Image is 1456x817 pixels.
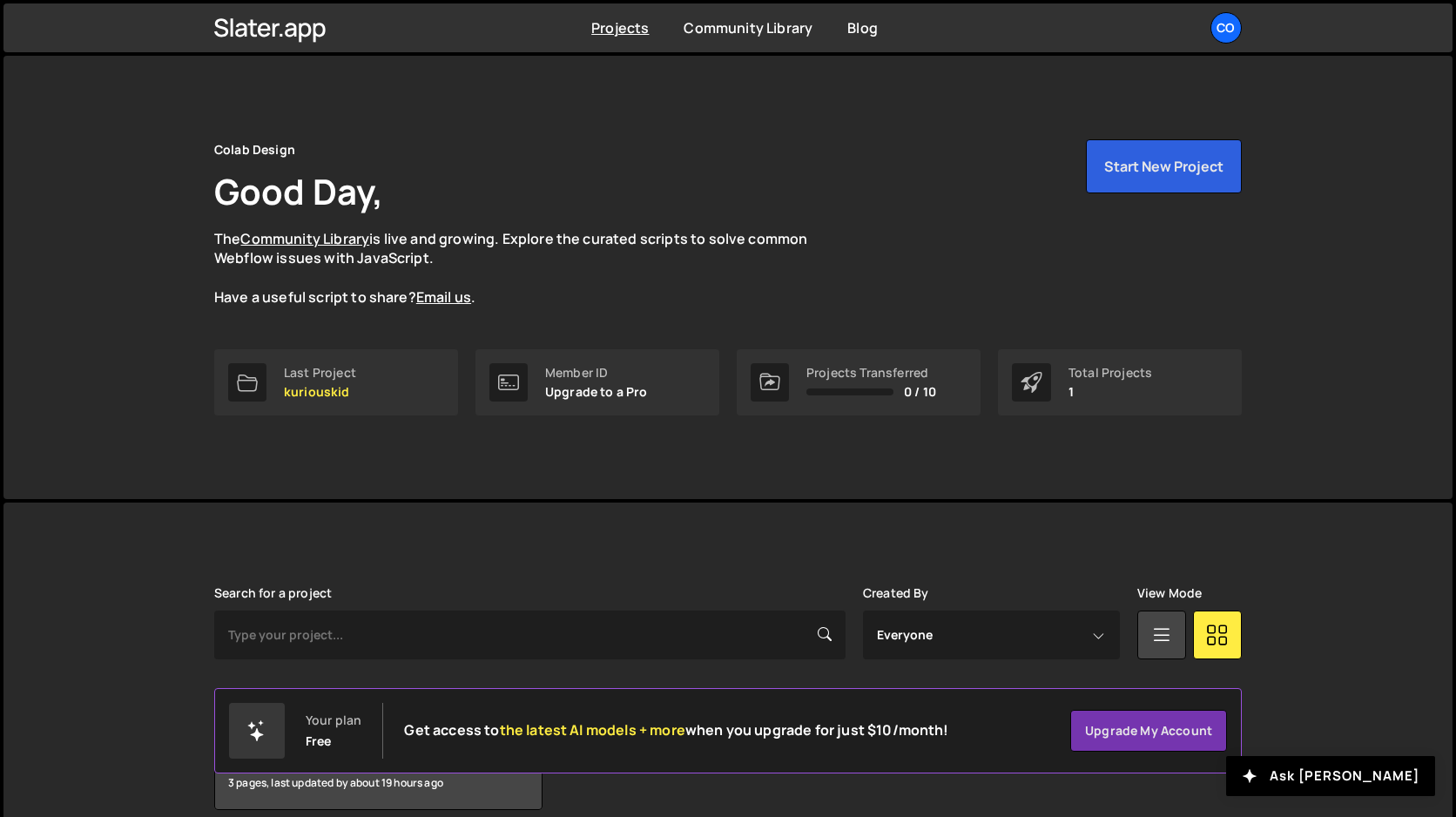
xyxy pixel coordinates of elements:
a: Last Project kuriouskid [214,349,458,415]
div: Your plan [306,713,361,727]
div: 3 pages, last updated by about 19 hours ago [215,757,542,809]
label: Search for a project [214,586,332,600]
a: Community Library [684,18,812,37]
div: Total Projects [1068,366,1152,380]
a: Email us [416,287,471,307]
label: View Mode [1137,586,1202,600]
button: Start New Project [1086,139,1242,193]
p: The is live and growing. Explore the curated scripts to solve common Webflow issues with JavaScri... [214,229,841,307]
a: Upgrade my account [1070,710,1227,752]
div: Last Project [284,366,356,380]
span: the latest AI models + more [500,720,685,739]
span: 0 / 10 [904,385,936,399]
button: Ask [PERSON_NAME] [1226,756,1435,796]
a: Projects [591,18,649,37]
label: Created By [863,586,929,600]
h1: Good Day, [214,167,383,215]
p: Upgrade to a Pro [545,385,648,399]
div: Free [306,734,332,748]
p: 1 [1068,385,1152,399]
a: Blog [847,18,878,37]
input: Type your project... [214,611,846,659]
h2: Get access to when you upgrade for just $10/month! [404,722,948,739]
div: Member ID [545,366,648,380]
div: Colab Design [214,139,295,160]
div: Projects Transferred [806,366,936,380]
a: Community Library [240,229,369,248]
p: kuriouskid [284,385,356,399]
a: Co [1210,12,1242,44]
